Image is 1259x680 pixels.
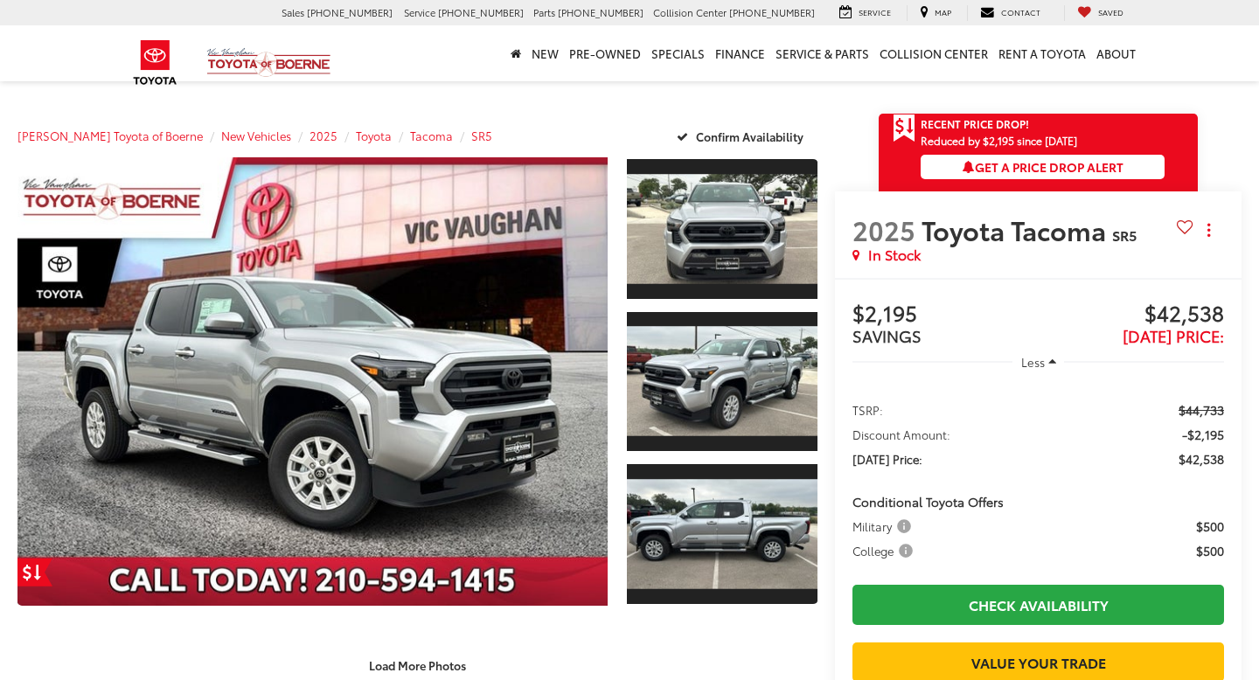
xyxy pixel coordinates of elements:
[410,128,453,143] a: Tacoma
[874,25,993,81] a: Collision Center
[859,6,891,17] span: Service
[122,34,188,91] img: Toyota
[852,542,916,559] span: College
[922,211,1112,248] span: Toyota Tacoma
[438,5,524,19] span: [PHONE_NUMBER]
[921,135,1165,146] span: Reduced by $2,195 since [DATE]
[1193,214,1224,245] button: Actions
[526,25,564,81] a: New
[625,174,820,284] img: 2025 Toyota Tacoma SR5
[1207,223,1210,237] span: dropdown dots
[907,5,964,21] a: Map
[1179,401,1224,419] span: $44,733
[1064,5,1137,21] a: My Saved Vehicles
[206,47,331,78] img: Vic Vaughan Toyota of Boerne
[1098,6,1123,17] span: Saved
[963,158,1123,176] span: Get a Price Drop Alert
[852,324,922,347] span: SAVINGS
[1039,302,1224,328] span: $42,538
[356,128,392,143] a: Toyota
[967,5,1054,21] a: Contact
[729,5,815,19] span: [PHONE_NUMBER]
[307,5,393,19] span: [PHONE_NUMBER]
[625,327,820,437] img: 2025 Toyota Tacoma SR5
[1001,6,1040,17] span: Contact
[310,128,337,143] a: 2025
[505,25,526,81] a: Home
[625,479,820,589] img: 2025 Toyota Tacoma SR5
[1179,450,1224,468] span: $42,538
[17,157,608,606] a: Expand Photo 0
[852,542,919,559] button: College
[17,559,52,586] a: Get Price Drop Alert
[1196,517,1224,535] span: $500
[627,157,817,301] a: Expand Photo 1
[17,128,203,143] a: [PERSON_NAME] Toyota of Boerne
[653,5,727,19] span: Collision Center
[1012,346,1065,378] button: Less
[710,25,770,81] a: Finance
[564,25,646,81] a: Pre-Owned
[558,5,643,19] span: [PHONE_NUMBER]
[921,116,1029,131] span: Recent Price Drop!
[1091,25,1141,81] a: About
[627,310,817,454] a: Expand Photo 2
[471,128,492,143] a: SR5
[852,585,1224,624] a: Check Availability
[852,517,915,535] span: Military
[627,462,817,606] a: Expand Photo 3
[282,5,304,19] span: Sales
[852,426,950,443] span: Discount Amount:
[879,114,1198,135] a: Get Price Drop Alert Recent Price Drop!
[852,493,1004,510] span: Conditional Toyota Offers
[1112,225,1137,245] span: SR5
[826,5,904,21] a: Service
[868,245,921,265] span: In Stock
[404,5,435,19] span: Service
[667,121,818,151] button: Confirm Availability
[1123,324,1224,347] span: [DATE] Price:
[852,401,883,419] span: TSRP:
[1196,542,1224,559] span: $500
[221,128,291,143] a: New Vehicles
[852,517,917,535] button: Military
[533,5,555,19] span: Parts
[852,211,915,248] span: 2025
[696,128,803,144] span: Confirm Availability
[11,156,613,607] img: 2025 Toyota Tacoma SR5
[1182,426,1224,443] span: -$2,195
[993,25,1091,81] a: Rent a Toyota
[1021,354,1045,370] span: Less
[852,302,1038,328] span: $2,195
[770,25,874,81] a: Service & Parts: Opens in a new tab
[646,25,710,81] a: Specials
[935,6,951,17] span: Map
[893,114,915,143] span: Get Price Drop Alert
[852,450,922,468] span: [DATE] Price:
